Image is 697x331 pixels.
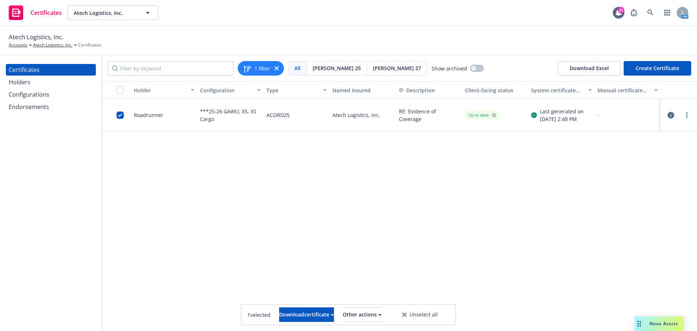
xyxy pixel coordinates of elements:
button: Nova Assist [635,316,684,331]
div: System certificate last generated [531,86,583,94]
a: Accounts [9,42,27,48]
button: Create Certificate [624,61,691,76]
input: Toggle Row Selected [117,112,124,119]
button: Holder [131,81,197,99]
div: [DATE] 2:48 PM [540,115,584,123]
div: Other actions [343,308,382,322]
div: ACORD25 [266,103,290,127]
span: Certificates [30,10,62,16]
div: ***25-26 GAWU, XS, XS Cargo [200,103,260,127]
button: Configuration [197,81,263,99]
span: 1 filter [254,65,270,72]
div: Manual certificate last generated [598,86,650,94]
button: Named Insured [330,81,396,99]
div: Download certificate [279,308,334,322]
div: Holder [134,86,186,94]
span: Certificates [78,42,101,48]
div: Endorsements [9,101,49,113]
button: Atech Logistics, Inc. [68,5,158,20]
span: [PERSON_NAME] 27 [373,64,421,72]
button: System certificate last generated [528,81,594,99]
span: Atech Logistics, Inc. [74,9,136,17]
button: RE: Evidence of Coverage [399,108,459,123]
div: Atech Logistics, Inc. [330,99,396,132]
button: Download Excel [558,61,621,76]
button: Manual certificate last generated [595,81,661,99]
button: Unselect all [390,307,450,322]
div: Configuration [200,86,252,94]
div: Certificates [9,64,40,76]
span: Unselect all [409,312,438,317]
span: Atech Logistics, Inc. [9,32,63,42]
div: Type [266,86,319,94]
button: Client-facing status [462,81,528,99]
span: [PERSON_NAME] 25 [313,64,361,72]
button: Downloadcertificate [279,307,334,322]
div: 22 [618,7,624,13]
div: Configurations [9,89,49,100]
input: Filter by keyword [108,61,233,76]
span: Nova Assist [649,320,678,327]
div: Client-facing status [465,86,525,94]
div: - [598,111,658,119]
div: Up to date [468,112,496,118]
span: All [294,64,301,72]
input: Select all [117,86,124,94]
div: Drag to move [635,316,644,331]
div: Last generated on [540,108,584,115]
a: Atech Logistics, Inc. [33,42,72,48]
button: Type [264,81,330,99]
a: more [682,111,691,120]
a: Endorsements [6,101,96,113]
div: Named Insured [333,86,393,94]
span: 1 selected [247,311,270,319]
button: Other actions [343,307,382,322]
span: Show archived [432,65,467,72]
a: Report a Bug [627,5,641,20]
a: Certificates [6,3,65,23]
a: Holders [6,76,96,88]
a: Configurations [6,89,96,100]
div: Holders [9,76,30,88]
button: Description [399,86,435,94]
div: Roadrunner [134,111,163,119]
a: Certificates [6,64,96,76]
a: Search [643,5,658,20]
a: Switch app [660,5,674,20]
